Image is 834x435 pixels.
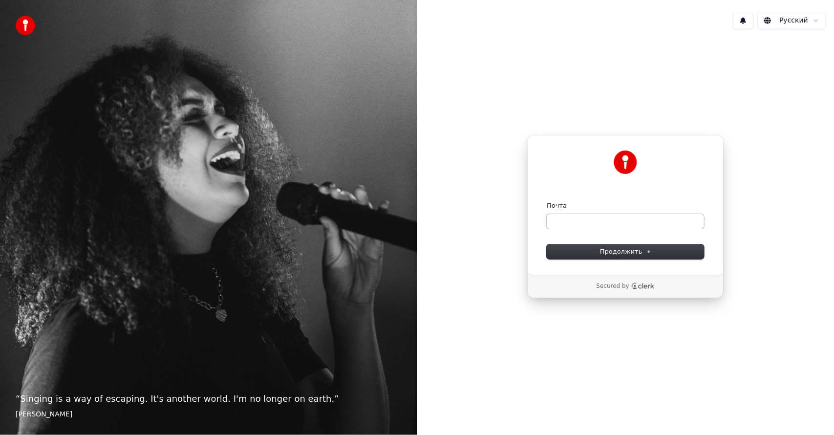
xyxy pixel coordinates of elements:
[16,410,402,419] footer: [PERSON_NAME]
[547,201,567,210] label: Почта
[16,392,402,406] p: “ Singing is a way of escaping. It's another world. I'm no longer on earth. ”
[597,283,629,290] p: Secured by
[614,151,637,174] img: Youka
[547,244,704,259] button: Продолжить
[631,283,655,289] a: Clerk logo
[16,16,35,35] img: youka
[600,247,651,256] span: Продолжить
